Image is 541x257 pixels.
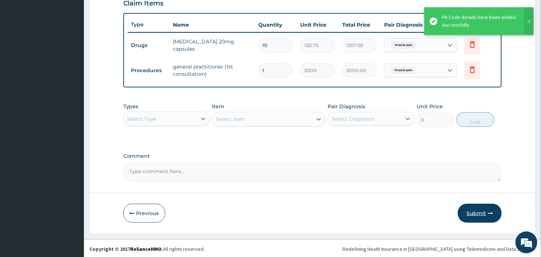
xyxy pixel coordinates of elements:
div: PA Code details have been added successfully [442,13,517,29]
td: general practitioner (1st consultation) [170,59,255,81]
button: Add [456,112,494,127]
label: Comment [123,153,502,159]
button: Submit [458,204,502,223]
div: Select Type [127,115,156,122]
label: Unit Price [417,103,443,110]
th: Unit Price [297,17,339,32]
td: [MEDICAL_DATA] 20mg capsules [170,34,255,56]
strong: Copyright © 2017 . [89,246,163,252]
th: Quantity [255,17,297,32]
span: We're online! [42,80,101,154]
span: Muscle pain [391,42,416,49]
a: RelianceHMO [130,246,162,252]
div: Redefining Heath Insurance in [GEOGRAPHIC_DATA] using Telemedicine and Data Science! [343,245,536,253]
th: Name [170,17,255,32]
label: Types [123,104,139,110]
div: Select Diagnosis [332,115,374,122]
span: Muscle pain [391,67,416,74]
img: d_794563401_company_1708531726252_794563401 [13,36,30,55]
textarea: Type your message and hit 'Enter' [4,176,139,201]
div: Chat with us now [38,41,123,50]
th: Type [128,18,170,31]
label: Item [212,103,224,110]
th: Total Price [339,17,380,32]
td: Procedures [128,64,170,77]
td: Drugs [128,39,170,52]
div: Minimize live chat window [120,4,137,21]
th: Pair Diagnosis [380,17,461,32]
button: Previous [123,204,165,223]
label: Pair Diagnosis [328,103,365,110]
